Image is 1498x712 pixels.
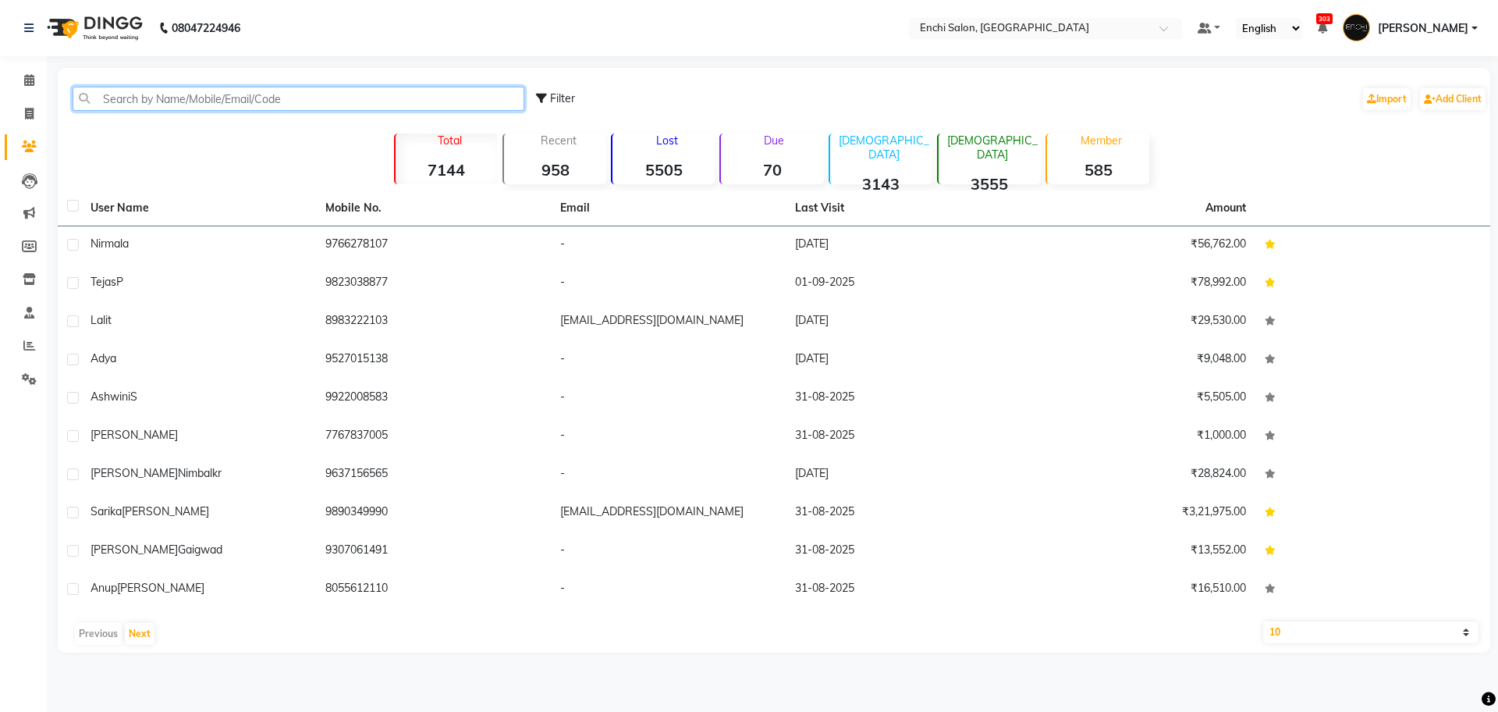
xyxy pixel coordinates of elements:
[1047,160,1149,180] strong: 585
[550,91,575,105] span: Filter
[551,303,786,341] td: [EMAIL_ADDRESS][DOMAIN_NAME]
[1363,88,1411,110] a: Import
[91,351,116,365] span: adya
[786,532,1021,571] td: 31-08-2025
[786,379,1021,418] td: 31-08-2025
[402,133,498,148] p: Total
[178,543,222,557] span: gaigwad
[178,466,222,480] span: nimbalkr
[316,303,551,341] td: 8983222103
[551,456,786,494] td: -
[73,87,524,111] input: Search by Name/Mobile/Email/Code
[316,341,551,379] td: 9527015138
[1021,265,1255,303] td: ₹78,992.00
[551,494,786,532] td: [EMAIL_ADDRESS][DOMAIN_NAME]
[939,174,1041,194] strong: 3555
[786,571,1021,609] td: 31-08-2025
[91,390,130,404] span: Ashwini
[91,581,117,595] span: Anup
[830,174,932,194] strong: 3143
[786,303,1021,341] td: [DATE]
[551,418,786,456] td: -
[1196,190,1255,226] th: Amount
[1316,13,1333,24] span: 303
[172,6,240,50] b: 08047224946
[551,265,786,303] td: -
[721,160,823,180] strong: 70
[91,313,112,327] span: Lalit
[551,226,786,265] td: -
[786,226,1021,265] td: [DATE]
[1021,571,1255,609] td: ₹16,510.00
[316,379,551,418] td: 9922008583
[786,418,1021,456] td: 31-08-2025
[1378,20,1468,37] span: [PERSON_NAME]
[1021,303,1255,341] td: ₹29,530.00
[836,133,932,162] p: [DEMOGRAPHIC_DATA]
[91,275,116,289] span: Tejas
[91,428,178,442] span: [PERSON_NAME]
[396,160,498,180] strong: 7144
[91,543,178,557] span: [PERSON_NAME]
[786,341,1021,379] td: [DATE]
[786,265,1021,303] td: 01-09-2025
[91,466,178,480] span: [PERSON_NAME]
[504,160,606,180] strong: 958
[1343,14,1370,41] img: Sagar Adhav
[786,456,1021,494] td: [DATE]
[316,571,551,609] td: 8055612110
[316,418,551,456] td: 7767837005
[724,133,823,148] p: Due
[786,494,1021,532] td: 31-08-2025
[316,190,551,226] th: Mobile No.
[1021,379,1255,418] td: ₹5,505.00
[117,581,204,595] span: [PERSON_NAME]
[316,456,551,494] td: 9637156565
[1021,494,1255,532] td: ₹3,21,975.00
[551,379,786,418] td: -
[1021,418,1255,456] td: ₹1,000.00
[116,275,123,289] span: P
[122,504,209,518] span: [PERSON_NAME]
[612,160,715,180] strong: 5505
[1053,133,1149,148] p: Member
[125,623,154,645] button: Next
[316,265,551,303] td: 9823038877
[551,190,786,226] th: Email
[1420,88,1486,110] a: Add Client
[81,190,316,226] th: User Name
[40,6,147,50] img: logo
[1021,456,1255,494] td: ₹28,824.00
[510,133,606,148] p: Recent
[945,133,1041,162] p: [DEMOGRAPHIC_DATA]
[1021,226,1255,265] td: ₹56,762.00
[786,190,1021,226] th: Last Visit
[551,571,786,609] td: -
[316,226,551,265] td: 9766278107
[130,390,137,404] span: S
[619,133,715,148] p: Lost
[316,532,551,571] td: 9307061491
[91,504,122,518] span: sarika
[551,532,786,571] td: -
[91,237,129,251] span: nirmala
[1318,21,1327,35] a: 303
[316,494,551,532] td: 9890349990
[551,341,786,379] td: -
[1021,532,1255,571] td: ₹13,552.00
[1021,341,1255,379] td: ₹9,048.00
